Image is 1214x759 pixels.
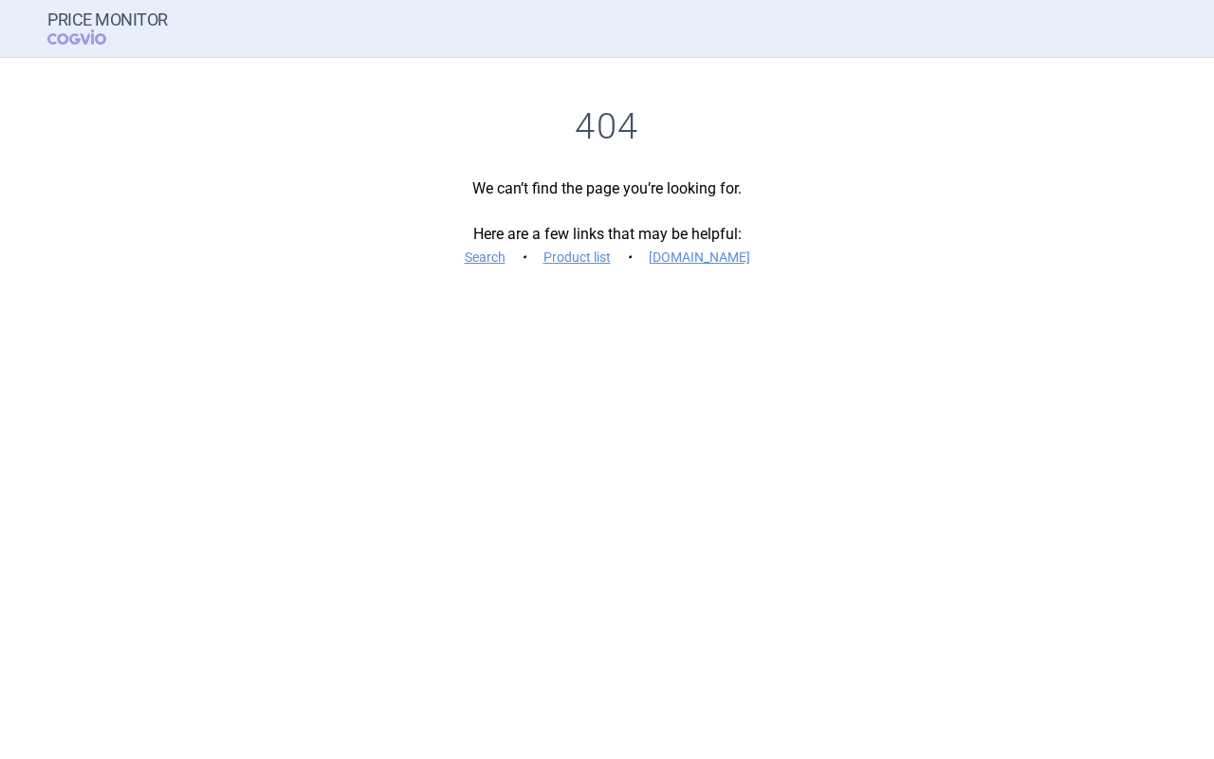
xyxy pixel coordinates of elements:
a: Price MonitorCOGVIO [47,10,168,46]
a: [DOMAIN_NAME] [649,250,750,264]
strong: Price Monitor [47,10,168,29]
span: COGVIO [47,29,133,45]
i: • [620,248,639,267]
p: We can’t find the page you’re looking for. Here are a few links that may be helpful: [47,177,1167,268]
a: Product list [543,250,611,264]
h1: 404 [47,105,1167,149]
i: • [515,248,534,267]
a: Search [465,250,506,264]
